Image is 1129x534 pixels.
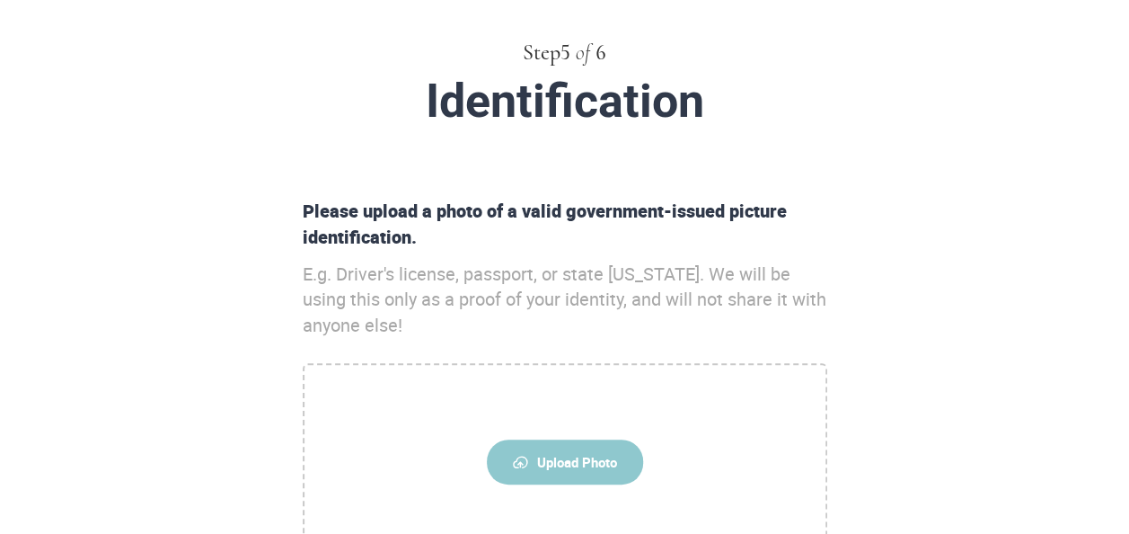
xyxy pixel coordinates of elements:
div: Identification [141,76,989,127]
span: of [576,42,590,64]
div: Please upload a photo of a valid government-issued picture identification. [295,199,834,250]
span: Upload Photo [487,440,643,485]
div: Step 5 6 [105,38,1025,68]
img: upload [513,456,528,468]
div: E.g. Driver's license, passport, or state [US_STATE]. We will be using this only as a proof of yo... [295,262,834,339]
